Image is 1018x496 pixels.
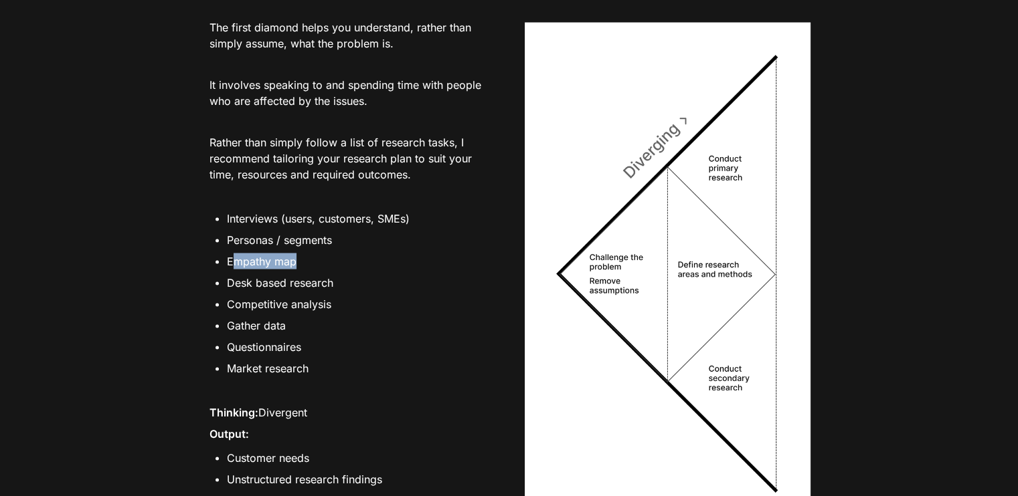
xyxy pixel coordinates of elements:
[227,316,494,336] li: Gather data
[227,294,494,314] li: Competitive analysis
[208,402,494,424] p: Divergent
[208,17,494,53] p: The first diamond helps you understand, rather than simply assume, what the problem is.
[208,75,494,111] p: It involves speaking to and spending time with people who are affected by the issues.
[227,209,494,229] li: Interviews (users, customers, SMEs)
[227,337,494,357] li: Questionnaires
[227,448,494,468] li: Customer needs
[209,406,258,419] strong: Thinking:
[227,230,494,250] li: Personas / segments
[227,251,494,271] li: Empathy map
[227,273,494,293] li: Desk based research
[209,427,249,441] strong: Output:
[227,469,494,489] li: Unstructured research findings
[227,358,494,378] li: Market research
[208,132,494,184] p: Rather than simply follow a list of research tasks, I recommend tailoring your research plan to s...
